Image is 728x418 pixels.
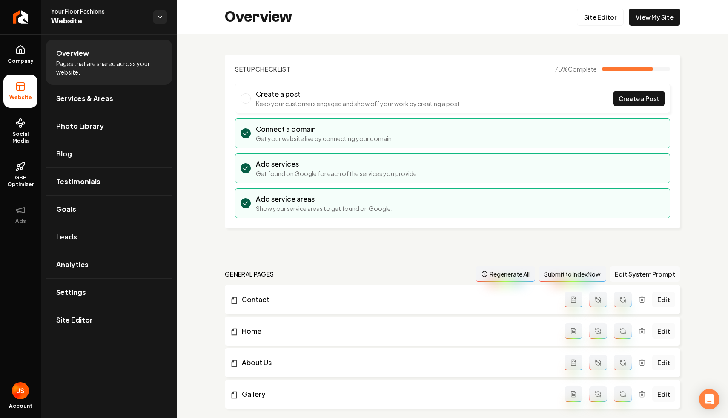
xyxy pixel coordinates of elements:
[235,65,255,73] span: Setup
[539,266,606,282] button: Submit to IndexNow
[51,7,146,15] span: Your Floor Fashions
[3,38,37,71] a: Company
[652,292,675,307] a: Edit
[56,176,100,187] span: Testimonials
[12,382,29,399] img: James Shamoun
[56,287,86,297] span: Settings
[4,58,37,64] span: Company
[3,131,37,144] span: Social Media
[565,386,582,402] button: Add admin page prompt
[613,91,665,106] a: Create a Post
[230,294,565,305] a: Contact
[46,168,172,195] a: Testimonials
[256,169,418,178] p: Get found on Google for each of the services you provide.
[256,194,393,204] h3: Add service areas
[56,232,77,242] span: Leads
[6,94,35,101] span: Website
[610,266,680,282] button: Edit System Prompt
[565,323,582,339] button: Add admin page prompt
[256,204,393,213] p: Show your service areas to get found on Google.
[256,124,393,134] h3: Connect a domain
[12,218,29,225] span: Ads
[225,9,292,26] h2: Overview
[235,65,291,73] h2: Checklist
[56,59,162,76] span: Pages that are shared across your website.
[51,15,146,27] span: Website
[9,403,32,409] span: Account
[46,306,172,334] a: Site Editor
[3,155,37,195] a: GBP Optimizer
[46,251,172,278] a: Analytics
[56,149,72,159] span: Blog
[577,9,624,26] a: Site Editor
[56,259,89,270] span: Analytics
[46,140,172,167] a: Blog
[652,323,675,339] a: Edit
[619,94,659,103] span: Create a Post
[565,292,582,307] button: Add admin page prompt
[56,315,93,325] span: Site Editor
[476,266,535,282] button: Regenerate All
[225,270,274,278] h2: general pages
[652,386,675,402] a: Edit
[3,111,37,151] a: Social Media
[3,174,37,188] span: GBP Optimizer
[46,279,172,306] a: Settings
[46,196,172,223] a: Goals
[3,198,37,231] button: Ads
[256,99,461,108] p: Keep your customers engaged and show off your work by creating a post.
[56,93,113,104] span: Services & Areas
[652,355,675,370] a: Edit
[230,326,565,336] a: Home
[230,389,565,399] a: Gallery
[256,159,418,169] h3: Add services
[13,10,29,24] img: Rebolt Logo
[256,134,393,143] p: Get your website live by connecting your domain.
[565,355,582,370] button: Add admin page prompt
[629,9,680,26] a: View My Site
[568,65,597,73] span: Complete
[56,204,76,214] span: Goals
[699,389,719,409] div: Open Intercom Messenger
[230,357,565,368] a: About Us
[555,65,597,73] span: 75 %
[46,112,172,140] a: Photo Library
[12,382,29,399] button: Open user button
[256,89,461,99] h3: Create a post
[46,85,172,112] a: Services & Areas
[56,48,89,58] span: Overview
[46,223,172,251] a: Leads
[56,121,104,131] span: Photo Library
